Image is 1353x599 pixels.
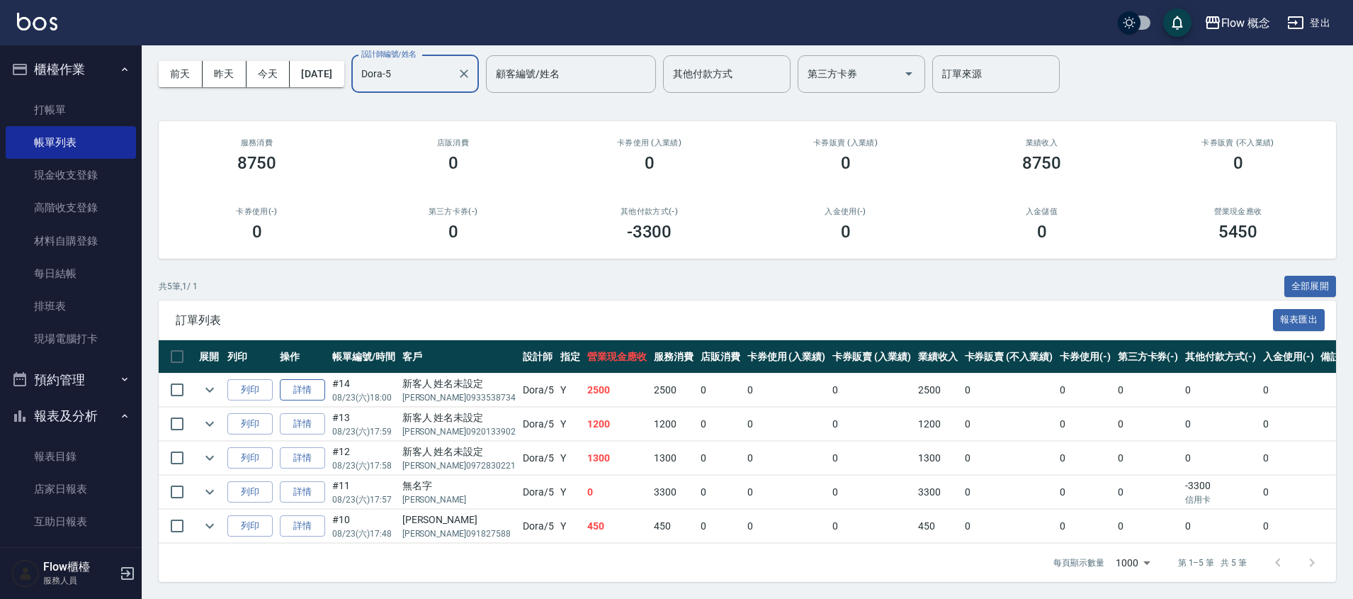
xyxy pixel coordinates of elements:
[402,376,516,391] div: 新客人 姓名未設定
[557,476,584,509] td: Y
[915,510,961,543] td: 450
[1182,374,1259,407] td: 0
[1056,510,1114,543] td: 0
[227,379,273,401] button: 列印
[329,340,399,374] th: 帳單編號/時間
[332,425,395,438] p: 08/23 (六) 17:59
[645,153,655,173] h3: 0
[1221,14,1271,32] div: Flow 概念
[448,153,458,173] h3: 0
[1056,476,1114,509] td: 0
[961,510,1056,543] td: 0
[1114,374,1182,407] td: 0
[1218,222,1258,242] h3: 5450
[1185,493,1256,506] p: 信用卡
[627,222,672,242] h3: -3300
[829,476,915,509] td: 0
[1114,510,1182,543] td: 0
[584,442,650,475] td: 1300
[6,323,136,355] a: 現場電腦打卡
[519,510,557,543] td: Dora /5
[1163,9,1191,37] button: save
[252,222,262,242] h3: 0
[402,527,516,540] p: [PERSON_NAME]091827588
[744,340,830,374] th: 卡券使用 (入業績)
[961,207,1123,216] h2: 入金儲值
[176,138,338,147] h3: 服務消費
[1114,340,1182,374] th: 第三方卡券(-)
[1056,442,1114,475] td: 0
[176,313,1273,328] span: 訂單列表
[176,207,338,216] h2: 卡券使用(-)
[841,222,851,242] h3: 0
[402,459,516,472] p: [PERSON_NAME]0972830221
[744,408,830,441] td: 0
[1317,340,1344,374] th: 備註
[43,574,115,587] p: 服務人員
[961,476,1056,509] td: 0
[1114,476,1182,509] td: 0
[1273,313,1325,326] a: 報表匯出
[454,64,474,84] button: Clear
[650,340,697,374] th: 服務消費
[557,374,584,407] td: Y
[199,413,220,435] button: expand row
[915,476,961,509] td: 3300
[557,340,584,374] th: 指定
[1056,408,1114,441] td: 0
[332,459,395,472] p: 08/23 (六) 17:58
[1182,510,1259,543] td: 0
[1284,276,1337,298] button: 全部展開
[764,138,927,147] h2: 卡券販賣 (入業績)
[697,442,744,475] td: 0
[329,408,399,441] td: #13
[650,510,697,543] td: 450
[1053,556,1104,569] p: 每頁顯示數量
[372,207,534,216] h2: 第三方卡券(-)
[915,374,961,407] td: 2500
[6,362,136,398] button: 預約管理
[764,207,927,216] h2: 入金使用(-)
[1182,340,1259,374] th: 其他付款方式(-)
[584,374,650,407] td: 2500
[829,374,915,407] td: 0
[159,61,203,87] button: 前天
[744,510,830,543] td: 0
[402,425,516,438] p: [PERSON_NAME]0920133902
[1056,374,1114,407] td: 0
[961,442,1056,475] td: 0
[1182,476,1259,509] td: -3300
[584,340,650,374] th: 營業現金應收
[829,340,915,374] th: 卡券販賣 (入業績)
[961,340,1056,374] th: 卡券販賣 (不入業績)
[1110,544,1155,582] div: 1000
[961,138,1123,147] h2: 業績收入
[280,515,325,537] a: 詳情
[6,51,136,88] button: 櫃檯作業
[224,340,276,374] th: 列印
[227,447,273,469] button: 列印
[1233,153,1243,173] h3: 0
[227,481,273,503] button: 列印
[196,340,224,374] th: 展開
[6,191,136,224] a: 高階收支登錄
[568,138,730,147] h2: 卡券使用 (入業績)
[519,408,557,441] td: Dora /5
[915,408,961,441] td: 1200
[829,442,915,475] td: 0
[961,408,1056,441] td: 0
[1114,408,1182,441] td: 0
[372,138,534,147] h2: 店販消費
[557,442,584,475] td: Y
[829,510,915,543] td: 0
[1056,340,1114,374] th: 卡券使用(-)
[329,374,399,407] td: #14
[1259,510,1318,543] td: 0
[697,340,744,374] th: 店販消費
[650,476,697,509] td: 3300
[915,442,961,475] td: 1300
[280,379,325,401] a: 詳情
[898,62,920,85] button: Open
[1259,476,1318,509] td: 0
[744,476,830,509] td: 0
